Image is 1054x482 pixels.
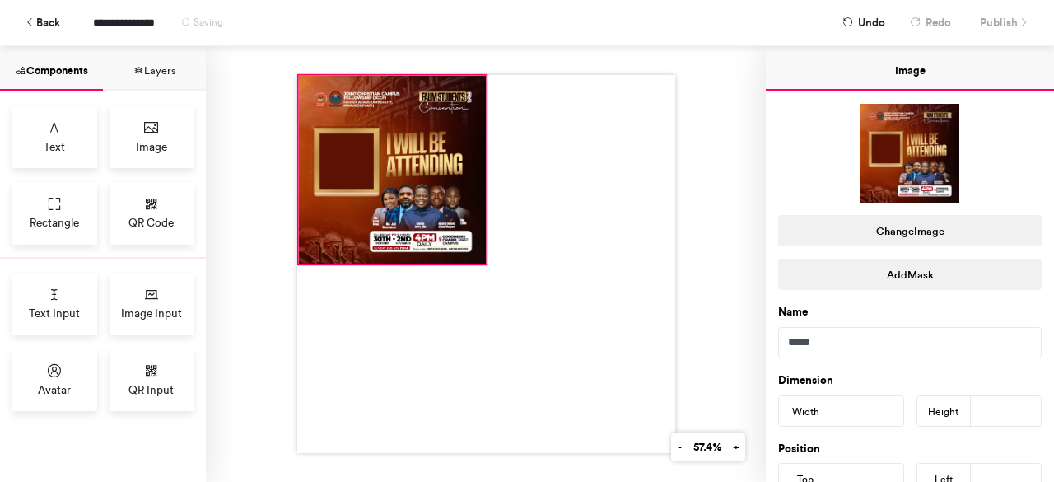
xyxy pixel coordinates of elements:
button: Layers [103,46,206,91]
span: Image [136,138,167,155]
span: Saving [194,16,223,28]
button: ChangeImage [778,215,1042,246]
button: + [726,433,745,461]
button: Undo [834,8,893,37]
iframe: Drift Widget Chat Controller [972,400,1034,462]
span: Text Input [29,305,80,321]
span: QR Code [128,214,174,231]
span: Image Input [121,305,182,321]
button: Back [16,8,68,37]
button: AddMask [778,259,1042,290]
label: Name [778,304,808,321]
span: Text [44,138,65,155]
span: Rectangle [30,214,79,231]
span: Undo [858,8,885,37]
button: 57.4% [687,433,727,461]
span: QR Input [128,381,174,398]
label: Position [778,441,820,457]
label: Dimension [778,372,833,389]
button: Image [766,46,1054,91]
div: Height [917,396,971,428]
span: Avatar [38,381,71,398]
button: - [671,433,688,461]
div: Width [779,396,832,428]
